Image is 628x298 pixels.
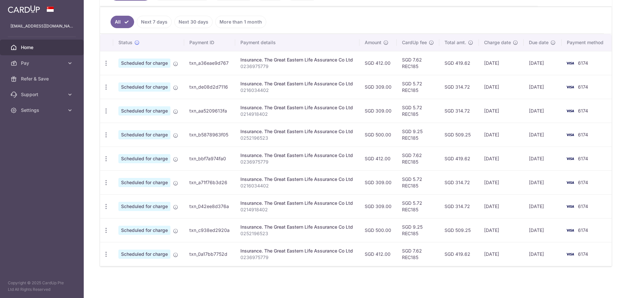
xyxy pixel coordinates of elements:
[359,75,397,99] td: SGD 309.00
[118,59,170,68] span: Scheduled for charge
[184,51,235,75] td: txn_a36eae9d767
[174,16,213,28] a: Next 30 days
[240,200,354,206] div: Insurance. The Great Eastern Life Assurance Co Ltd
[439,170,479,194] td: SGD 314.72
[8,5,40,13] img: CardUp
[359,194,397,218] td: SGD 309.00
[524,123,561,147] td: [DATE]
[397,218,439,242] td: SGD 9.25 REC185
[439,147,479,170] td: SGD 419.62
[439,99,479,123] td: SGD 314.72
[359,147,397,170] td: SGD 412.00
[578,108,588,114] span: 6174
[111,16,134,28] a: All
[524,51,561,75] td: [DATE]
[397,170,439,194] td: SGD 5.72 REC185
[359,99,397,123] td: SGD 309.00
[118,202,170,211] span: Scheduled for charge
[479,147,524,170] td: [DATE]
[118,130,170,139] span: Scheduled for charge
[397,99,439,123] td: SGD 5.72 REC185
[524,194,561,218] td: [DATE]
[240,159,354,165] p: 0236975779
[578,203,588,209] span: 6174
[578,251,588,257] span: 6174
[240,80,354,87] div: Insurance. The Great Eastern Life Assurance Co Ltd
[184,194,235,218] td: txn_042ee8d376a
[524,147,561,170] td: [DATE]
[240,224,354,230] div: Insurance. The Great Eastern Life Assurance Co Ltd
[402,39,427,46] span: CardUp fee
[578,156,588,161] span: 6174
[240,128,354,135] div: Insurance. The Great Eastern Life Assurance Co Ltd
[10,23,73,29] p: [EMAIL_ADDRESS][DOMAIN_NAME]
[240,135,354,141] p: 0252196523
[359,170,397,194] td: SGD 309.00
[240,183,354,189] p: 0216034402
[240,176,354,183] div: Insurance. The Great Eastern Life Assurance Co Ltd
[397,51,439,75] td: SGD 7.62 REC185
[118,178,170,187] span: Scheduled for charge
[235,34,359,51] th: Payment details
[524,242,561,266] td: [DATE]
[479,194,524,218] td: [DATE]
[439,218,479,242] td: SGD 509.25
[397,75,439,99] td: SGD 5.72 REC185
[240,111,354,117] p: 0214918402
[562,34,612,51] th: Payment method
[524,170,561,194] td: [DATE]
[524,218,561,242] td: [DATE]
[184,242,235,266] td: txn_0a17bb7752d
[439,123,479,147] td: SGD 509.25
[564,155,577,163] img: Bank Card
[118,226,170,235] span: Scheduled for charge
[21,91,64,98] span: Support
[524,75,561,99] td: [DATE]
[215,16,266,28] a: More than 1 month
[529,39,549,46] span: Due date
[240,57,354,63] div: Insurance. The Great Eastern Life Assurance Co Ltd
[397,242,439,266] td: SGD 7.62 REC185
[240,87,354,94] p: 0216034402
[564,107,577,115] img: Bank Card
[479,242,524,266] td: [DATE]
[564,250,577,258] img: Bank Card
[359,51,397,75] td: SGD 412.00
[359,218,397,242] td: SGD 500.00
[479,99,524,123] td: [DATE]
[118,82,170,92] span: Scheduled for charge
[118,250,170,259] span: Scheduled for charge
[184,34,235,51] th: Payment ID
[439,242,479,266] td: SGD 419.62
[21,60,64,66] span: Pay
[564,59,577,67] img: Bank Card
[484,39,511,46] span: Charge date
[578,227,588,233] span: 6174
[240,152,354,159] div: Insurance. The Great Eastern Life Assurance Co Ltd
[184,123,235,147] td: txn_b5878963f05
[397,194,439,218] td: SGD 5.72 REC185
[240,104,354,111] div: Insurance. The Great Eastern Life Assurance Co Ltd
[184,170,235,194] td: txn_a71f76b3d26
[564,131,577,139] img: Bank Card
[578,60,588,66] span: 6174
[118,39,132,46] span: Status
[564,202,577,210] img: Bank Card
[564,179,577,186] img: Bank Card
[365,39,381,46] span: Amount
[397,147,439,170] td: SGD 7.62 REC185
[21,44,64,51] span: Home
[184,147,235,170] td: txn_bbf7a974fa0
[578,84,588,90] span: 6174
[439,51,479,75] td: SGD 419.62
[524,99,561,123] td: [DATE]
[564,83,577,91] img: Bank Card
[240,63,354,70] p: 0236975779
[118,154,170,163] span: Scheduled for charge
[184,75,235,99] td: txn_de08d2d7116
[578,180,588,185] span: 6174
[397,123,439,147] td: SGD 9.25 REC185
[184,218,235,242] td: txn_c938ed2920a
[359,242,397,266] td: SGD 412.00
[240,230,354,237] p: 0252196523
